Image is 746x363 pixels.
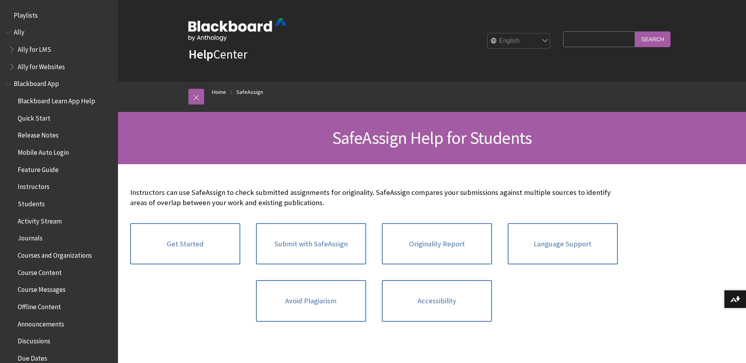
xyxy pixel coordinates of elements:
span: Offline Content [18,300,61,311]
span: Blackboard Learn App Help [18,94,95,105]
span: Courses and Organizations [18,249,92,259]
span: Discussions [18,334,50,345]
a: Get Started [130,223,240,265]
input: Search [635,31,670,47]
span: Ally [14,26,24,37]
span: Release Notes [18,129,59,139]
span: Course Content [18,266,62,277]
a: HelpCenter [188,46,247,62]
span: Announcements [18,317,64,328]
p: Instructors can use SafeAssign to check submitted assignments for originality. SafeAssign compare... [130,187,618,208]
span: Playlists [14,9,38,19]
span: Course Messages [18,283,66,294]
img: Blackboard by Anthology [188,18,287,41]
span: Feature Guide [18,163,59,174]
a: SafeAssign [236,87,263,97]
span: Quick Start [18,112,50,122]
span: Blackboard App [14,77,59,88]
a: Language Support [508,223,618,265]
span: Journals [18,232,42,242]
strong: Help [188,46,213,62]
a: Originality Report [382,223,492,265]
nav: Book outline for Playlists [5,9,113,22]
span: Due Dates [18,352,47,362]
span: Instructors [18,180,50,191]
a: Avoid Plagiarism [256,280,366,322]
span: Ally for LMS [18,43,51,53]
a: Home [212,87,226,97]
span: Mobile Auto Login [18,146,69,156]
span: Students [18,197,45,208]
select: Site Language Selector [488,33,551,49]
span: Ally for Websites [18,60,65,71]
nav: Book outline for Anthology Ally Help [5,26,113,73]
span: SafeAssign Help for Students [332,127,532,148]
a: Accessibility [382,280,492,322]
a: Submit with SafeAssign [256,223,366,265]
span: Activity Stream [18,214,62,225]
